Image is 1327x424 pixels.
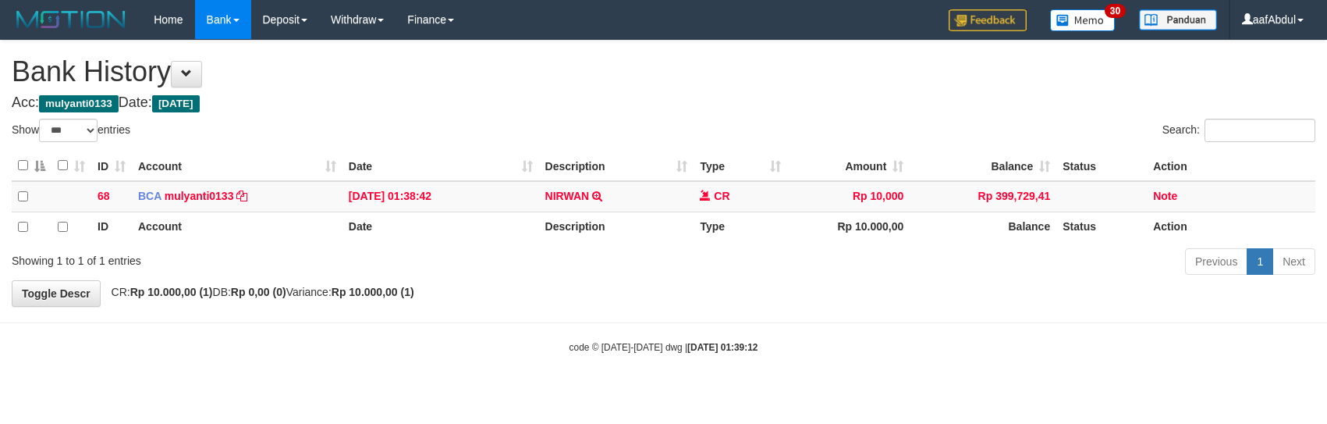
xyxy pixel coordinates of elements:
[787,181,910,212] td: Rp 10,000
[152,95,200,112] span: [DATE]
[787,151,910,181] th: Amount: activate to sort column ascending
[1153,190,1177,202] a: Note
[1205,119,1315,142] input: Search:
[949,9,1027,31] img: Feedback.jpg
[98,190,110,202] span: 68
[39,119,98,142] select: Showentries
[236,190,247,202] a: Copy mulyanti0133 to clipboard
[165,190,234,202] a: mulyanti0133
[1056,212,1147,242] th: Status
[1050,9,1116,31] img: Button%20Memo.svg
[1105,4,1126,18] span: 30
[138,190,161,202] span: BCA
[51,151,91,181] th: : activate to sort column ascending
[1147,151,1315,181] th: Action
[104,286,414,298] span: CR: DB: Variance:
[12,280,101,307] a: Toggle Descr
[1247,248,1273,275] a: 1
[342,181,539,212] td: [DATE] 01:38:42
[132,151,342,181] th: Account: activate to sort column ascending
[12,56,1315,87] h1: Bank History
[342,212,539,242] th: Date
[132,212,342,242] th: Account
[569,342,758,353] small: code © [DATE]-[DATE] dwg |
[1162,119,1315,142] label: Search:
[91,151,132,181] th: ID: activate to sort column ascending
[1056,151,1147,181] th: Status
[545,190,590,202] a: NIRWAN
[332,286,414,298] strong: Rp 10.000,00 (1)
[130,286,213,298] strong: Rp 10.000,00 (1)
[694,212,787,242] th: Type
[1185,248,1247,275] a: Previous
[910,212,1056,242] th: Balance
[1147,212,1315,242] th: Action
[1139,9,1217,30] img: panduan.png
[539,151,694,181] th: Description: activate to sort column ascending
[539,212,694,242] th: Description
[12,119,130,142] label: Show entries
[342,151,539,181] th: Date: activate to sort column ascending
[1272,248,1315,275] a: Next
[910,181,1056,212] td: Rp 399,729,41
[714,190,729,202] span: CR
[694,151,787,181] th: Type: activate to sort column ascending
[231,286,286,298] strong: Rp 0,00 (0)
[12,151,51,181] th: : activate to sort column descending
[910,151,1056,181] th: Balance: activate to sort column ascending
[12,247,541,269] div: Showing 1 to 1 of 1 entries
[91,212,132,242] th: ID
[687,342,758,353] strong: [DATE] 01:39:12
[12,8,130,31] img: MOTION_logo.png
[39,95,119,112] span: mulyanti0133
[12,95,1315,111] h4: Acc: Date:
[787,212,910,242] th: Rp 10.000,00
